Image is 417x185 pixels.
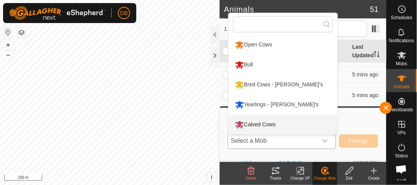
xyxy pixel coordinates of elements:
span: Select a Mob [228,133,317,149]
li: Bull [228,55,338,74]
ul: Option List [228,35,338,134]
div: Open Cows [233,38,274,51]
div: Change VP [288,175,313,181]
li: Yearlings - Kevin's [228,95,338,114]
button: Change [339,134,378,148]
span: Delete [246,176,257,180]
button: i [208,173,216,182]
div: Create [362,175,386,181]
div: Change Mob [313,175,337,181]
th: Last Updated [349,40,386,63]
span: Notifications [389,38,414,43]
span: 12 Sept 2025, 6:33 pm [352,92,378,98]
li: Open Cows [228,35,338,55]
div: Yearlings - [PERSON_NAME]'s [233,98,321,111]
li: Calved Cows [228,115,338,134]
span: i [211,174,212,180]
span: VPs [397,130,406,135]
div: Edit [337,175,362,181]
p-sorticon: Activate to sort [374,52,380,58]
div: Tracks [263,175,288,181]
div: Open chat [391,159,412,180]
button: + [3,40,13,50]
span: 1 selected of 51 [224,25,274,33]
span: Infra [397,177,406,181]
img: Gallagher Logo [9,6,105,20]
span: 51 [370,3,379,15]
div: Bull [233,58,255,71]
span: Neckbands [390,107,413,112]
div: Bred Cows - [PERSON_NAME]'s [233,78,325,91]
span: Status [395,154,408,158]
span: Mobs [396,61,407,66]
li: Bred Cows - Ricardo's [228,75,338,94]
button: – [3,50,13,59]
a: Contact Us [117,175,140,182]
button: Map Layers [17,28,26,37]
div: dropdown trigger [317,133,333,149]
a: Privacy Policy [79,175,108,182]
button: Reset Map [3,28,13,37]
span: Change [349,138,369,144]
span: Animals [394,84,410,89]
h2: Animals [224,5,370,14]
div: Calved Cows [233,118,278,131]
span: DB [120,9,127,17]
span: 12 Sept 2025, 6:33 pm [352,71,378,78]
span: Schedules [391,15,412,20]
